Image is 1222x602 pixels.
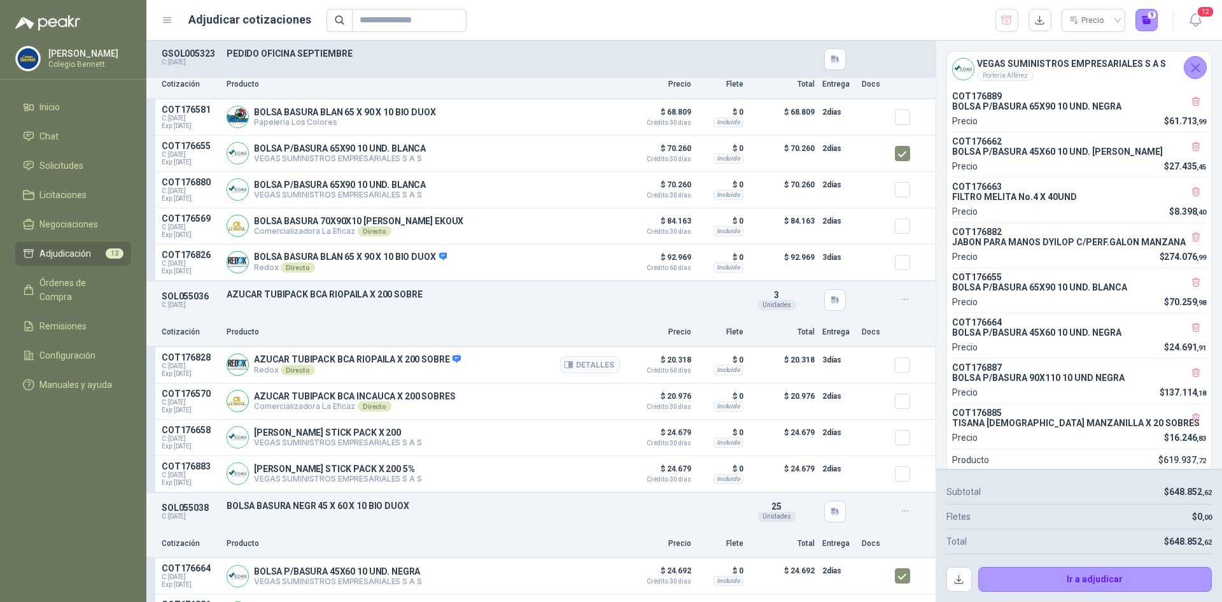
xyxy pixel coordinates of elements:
[1174,206,1206,217] span: 8.398
[628,177,691,199] p: $ 70.260
[162,260,219,268] span: C: [DATE]
[1197,208,1206,217] span: ,40
[162,370,219,378] span: Exp: [DATE]
[254,464,422,474] p: [PERSON_NAME] STICK PACK X 200 5%
[822,389,854,404] p: 2 días
[952,272,1206,282] p: COT176655
[16,47,40,71] img: Company Logo
[952,227,1206,237] p: COT176882
[628,141,691,162] p: $ 70.260
[699,461,743,477] p: $ 0
[1069,11,1106,30] div: Precio
[227,463,248,484] img: Company Logo
[254,474,422,484] p: VEGAS SUMINISTROS EMPRESARIALES S A S
[162,177,219,187] p: COT176880
[946,510,971,524] p: Fletes
[1164,295,1206,309] p: $
[15,124,131,148] a: Chat
[15,314,131,338] a: Remisiones
[628,477,691,483] span: Crédito 30 días
[952,385,978,399] p: Precio
[952,114,978,128] p: Precio
[162,301,219,309] p: C: [DATE]
[751,213,815,239] p: $ 84.163
[713,262,743,273] div: Incluido
[227,326,620,338] p: Producto
[281,365,314,375] div: Directo
[952,237,1206,247] p: JABON PARA MANOS DYILOP C/PERF.GALON MANZANA
[1160,385,1207,399] p: $
[699,104,743,120] p: $ 0
[254,190,426,199] p: VEGAS SUMINISTROS EMPRESARIALES S A S
[953,59,974,80] img: Company Logo
[1197,6,1214,18] span: 12
[628,229,691,235] span: Crédito 30 días
[822,461,854,477] p: 2 días
[48,49,128,58] p: [PERSON_NAME]
[1169,487,1212,497] span: 648.852
[977,71,1034,81] div: Portería Alférez
[227,78,620,90] p: Producto
[162,268,219,275] span: Exp: [DATE]
[1202,513,1212,522] span: ,00
[822,352,854,368] p: 3 días
[628,425,691,447] p: $ 24.679
[628,120,691,126] span: Crédito 30 días
[254,427,422,438] p: [PERSON_NAME] STICK PACK X 200
[162,362,219,370] span: C: [DATE]
[862,326,887,338] p: Docs
[162,461,219,471] p: COT176883
[162,78,219,90] p: Cotización
[699,78,743,90] p: Flete
[162,563,219,573] p: COT176664
[757,300,796,310] div: Unidades
[106,248,123,259] span: 12
[978,567,1212,592] button: Ir a adjudicar
[952,250,978,264] p: Precio
[48,61,128,68] p: Colegio Bennett
[862,538,887,550] p: Docs
[254,143,426,154] p: BOLSA P/BASURA 65X90 10 UND. BLANCA
[39,247,91,261] span: Adjudicación
[162,224,219,231] span: C: [DATE]
[751,141,815,166] p: $ 70.260
[952,362,1206,373] p: COT176887
[952,192,1206,202] p: FILTRO MELITA No.4 X 40UND
[713,117,743,127] div: Incluido
[1202,489,1212,497] span: ,62
[628,352,691,374] p: $ 20.318
[227,354,248,375] img: Company Logo
[1197,434,1206,443] span: ,83
[162,581,219,589] span: Exp: [DATE]
[162,231,219,239] span: Exp: [DATE]
[822,250,854,265] p: 3 días
[699,250,743,265] p: $ 0
[822,563,854,578] p: 2 días
[1197,254,1206,262] span: ,99
[1197,163,1206,171] span: ,45
[862,78,887,90] p: Docs
[822,326,854,338] p: Entrega
[254,566,422,577] p: BOLSA P/BASURA 45X60 10 UND. NEGRA
[952,101,1206,111] p: BOLSA P/BASURA 65X90 10 UND. NEGRA
[952,431,978,445] p: Precio
[713,365,743,375] div: Incluido
[751,104,815,130] p: $ 68.809
[751,563,815,589] p: $ 24.692
[254,154,426,163] p: VEGAS SUMINISTROS EMPRESARIALES S A S
[751,177,815,203] p: $ 70.260
[162,425,219,435] p: COT176658
[39,188,87,202] span: Licitaciones
[162,213,219,224] p: COT176569
[628,563,691,585] p: $ 24.692
[1160,250,1207,264] p: $
[15,154,131,178] a: Solicitudes
[254,365,461,375] p: Redox
[952,136,1206,147] p: COT176662
[628,440,691,447] span: Crédito 30 días
[628,192,691,199] span: Crédito 30 días
[358,401,391,412] div: Directo
[1163,455,1206,465] span: 619.937
[952,373,1206,383] p: BOLSA P/BASURA 90X110 10 UND NEGRA
[699,213,743,229] p: $ 0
